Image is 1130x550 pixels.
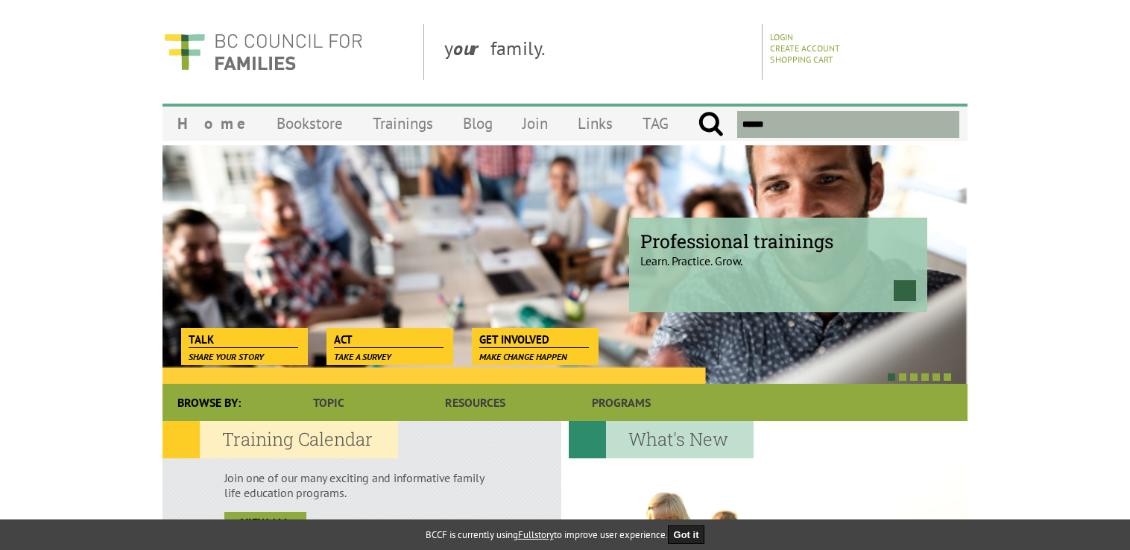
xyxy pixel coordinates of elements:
[640,241,916,268] p: Learn. Practice. Grow.
[453,36,490,60] strong: our
[432,24,763,80] div: y family.
[224,470,499,500] p: Join one of our many exciting and informative family life education programs.
[549,384,695,421] a: Programs
[563,106,628,141] a: Links
[256,384,402,421] a: Topic
[162,384,256,421] div: Browse By:
[628,106,684,141] a: TAG
[640,229,916,253] span: Professional trainings
[189,332,298,348] span: Talk
[770,42,840,54] a: Create Account
[518,528,554,541] a: Fullstory
[181,328,306,349] a: Talk Share your story
[189,351,264,362] span: Share your story
[448,106,508,141] a: Blog
[262,106,358,141] a: Bookstore
[334,351,391,362] span: Take a survey
[472,328,596,349] a: Get Involved Make change happen
[358,106,448,141] a: Trainings
[569,421,754,458] h2: What's New
[770,31,793,42] a: Login
[162,106,262,141] a: Home
[224,512,306,533] a: view all
[668,525,705,544] button: Got it
[326,328,451,349] a: Act Take a survey
[770,54,833,65] a: Shopping Cart
[479,351,567,362] span: Make change happen
[698,111,724,138] input: Submit
[508,106,563,141] a: Join
[334,332,444,348] span: Act
[162,24,364,80] img: BC Council for FAMILIES
[479,332,589,348] span: Get Involved
[162,421,398,458] h2: Training Calendar
[402,384,548,421] a: Resources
